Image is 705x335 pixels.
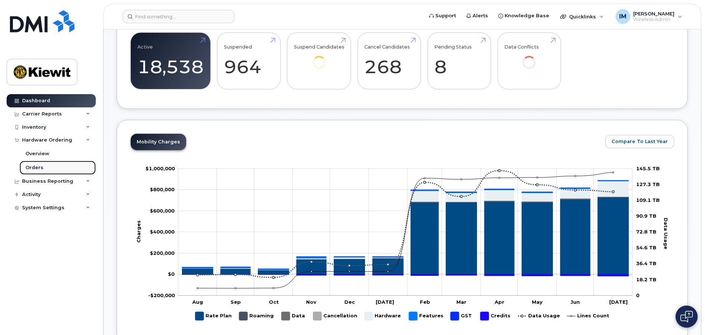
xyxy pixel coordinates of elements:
[636,229,656,235] tspan: 72.8 TB
[461,8,493,23] a: Alerts
[150,229,175,235] g: $0
[313,309,357,323] g: Cancellation
[150,208,175,214] g: $0
[136,165,669,323] g: Chart
[663,218,669,249] tspan: Data Usage
[605,135,674,148] button: Compare To Last Year
[195,309,232,323] g: Rate Plan
[555,9,609,24] div: Quicklinks
[150,208,175,214] tspan: $600,000
[518,309,560,323] g: Data Usage
[150,250,175,256] tspan: $200,000
[150,186,175,192] g: $0
[294,37,344,79] a: Suspend Candidates
[636,197,660,203] tspan: 109.1 TB
[493,8,554,23] a: Knowledge Base
[424,8,461,23] a: Support
[619,12,627,21] span: IM
[231,299,241,305] tspan: Sep
[364,309,401,323] g: Hardware
[269,299,279,305] tspan: Oct
[636,277,656,282] tspan: 18.2 TB
[636,165,660,171] tspan: 145.5 TB
[145,165,175,171] tspan: $1,000,000
[150,229,175,235] tspan: $400,000
[532,299,543,305] tspan: May
[123,10,234,23] input: Find something...
[680,311,693,322] img: Open chat
[150,186,175,192] tspan: $800,000
[168,271,175,277] tspan: $0
[131,134,186,150] a: Mobility Charges
[192,299,203,305] tspan: Aug
[344,299,355,305] tspan: Dec
[364,37,414,85] a: Cancel Candidates 268
[567,309,609,323] g: Lines Count
[611,138,668,145] span: Compare To Last Year
[195,309,609,323] g: Legend
[148,292,175,298] tspan: -$200,000
[636,292,639,298] tspan: 0
[182,275,628,276] g: Credits
[633,17,674,22] span: Wireless Admin
[450,309,473,323] g: GST
[182,181,628,269] g: GST
[148,292,175,298] g: $0
[136,220,141,243] tspan: Charges
[376,299,394,305] tspan: [DATE]
[435,12,456,19] span: Support
[633,11,674,17] span: [PERSON_NAME]
[636,245,656,251] tspan: 54.6 TB
[434,37,484,85] a: Pending Status 8
[473,12,488,19] span: Alerts
[610,9,687,24] div: Ivette Michel
[505,12,549,19] span: Knowledge Base
[480,309,511,323] g: Credits
[281,309,306,323] g: Data
[409,309,443,323] g: Features
[306,299,316,305] tspan: Nov
[569,14,596,19] span: Quicklinks
[636,261,656,267] tspan: 36.4 TB
[494,299,504,305] tspan: Apr
[456,299,466,305] tspan: Mar
[150,250,175,256] g: $0
[571,299,580,305] tspan: Jun
[609,299,628,305] tspan: [DATE]
[137,37,204,85] a: Active 18,538
[636,213,656,219] tspan: 90.9 TB
[182,197,628,274] g: Rate Plan
[145,165,175,171] g: $0
[239,309,274,323] g: Roaming
[420,299,430,305] tspan: Feb
[636,181,660,187] tspan: 127.3 TB
[504,37,554,79] a: Data Conflicts
[224,37,274,85] a: Suspended 964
